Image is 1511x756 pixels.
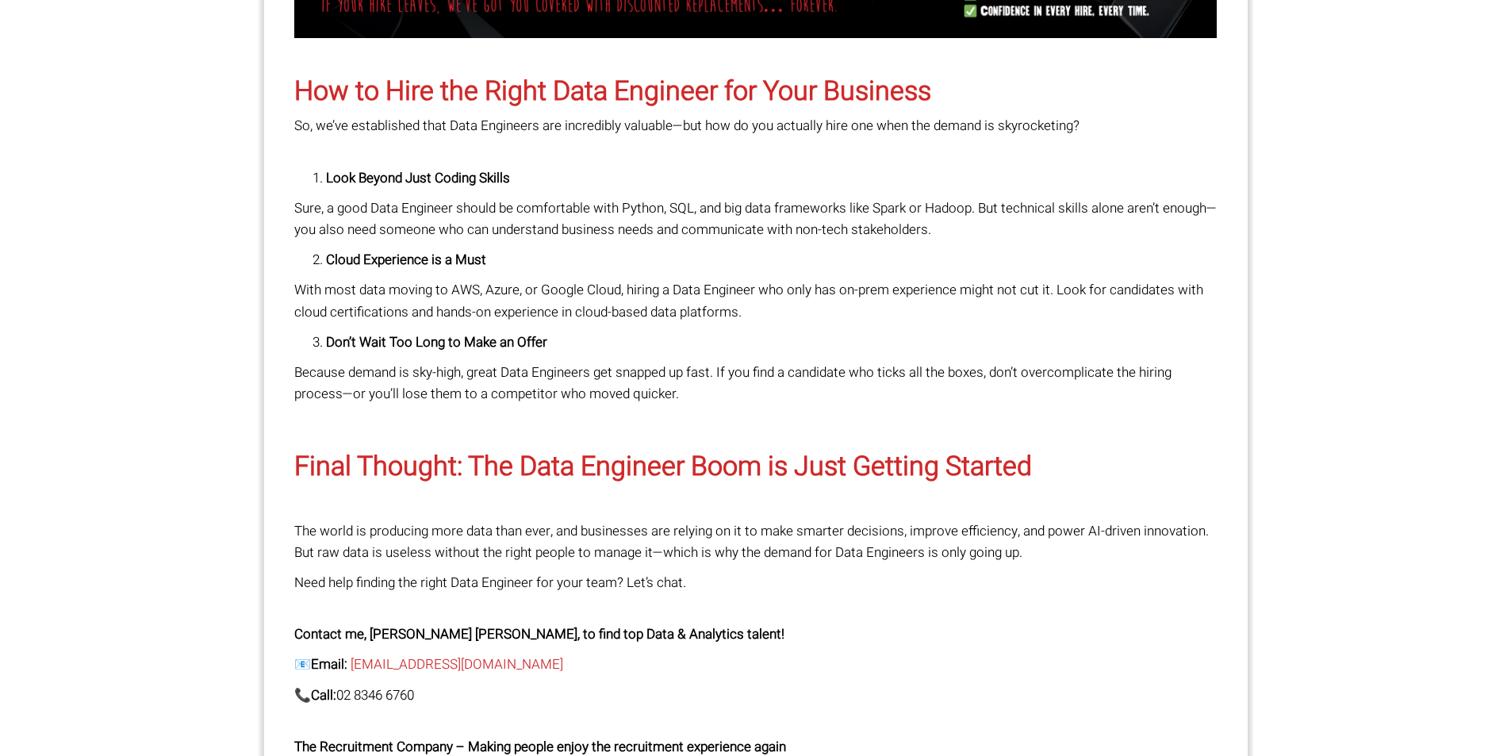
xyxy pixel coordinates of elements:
p: With most data moving to AWS, Azure, or Google Cloud, hiring a Data Engineer who only has on-prem... [294,279,1218,322]
p: So, we’ve established that Data Engineers are incredibly valuable—but how do you actually hire on... [294,115,1218,158]
a: [EMAIL_ADDRESS][DOMAIN_NAME] [351,654,563,674]
strong: Contact me, [PERSON_NAME] [PERSON_NAME], to find top Data & Analytics talent! [294,624,784,644]
strong: How to Hire the Right Data Engineer for Your Business [294,71,931,111]
strong: Don’t Wait Too Long to Make an Offer [326,332,547,352]
p: The world is producing more data than ever, and businesses are relying on it to make smarter deci... [294,520,1218,563]
p: Because demand is sky-high, great Data Engineers get snapped up fast. If you find a candidate who... [294,362,1218,405]
p: Sure, a good Data Engineer should be comfortable with Python, SQL, and big data frameworks like S... [294,198,1218,240]
strong: Final Thought: The Data Engineer Boom is Just Getting Started [294,447,1032,486]
strong: Cloud Experience is a Must [326,250,486,270]
strong: Email: [311,654,347,674]
strong: Look Beyond Just Coding Skills [326,168,510,188]
p: 📞 02 8346 6760 [294,685,1218,727]
strong: Call: [311,685,336,705]
p: Need help finding the right Data Engineer for your team? Let’s chat. [294,572,1218,593]
p: 📧 [294,654,1218,675]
